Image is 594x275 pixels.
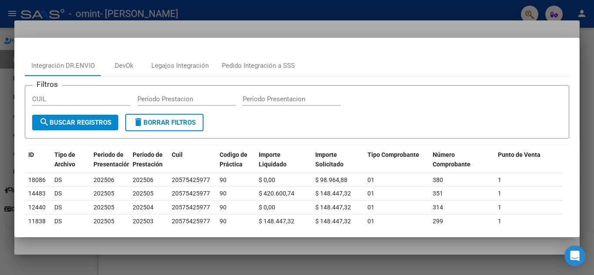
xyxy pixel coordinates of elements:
[259,176,275,183] span: $ 0,00
[220,190,227,197] span: 90
[498,218,501,225] span: 1
[172,189,210,199] div: 20575425977
[259,190,294,197] span: $ 420.600,74
[54,204,62,211] span: DS
[429,146,494,184] datatable-header-cell: Número Comprobante
[125,114,204,131] button: Borrar Filtros
[54,176,62,183] span: DS
[220,151,247,168] span: Codigo de Práctica
[168,146,216,184] datatable-header-cell: Cuil
[315,151,344,168] span: Importe Solicitado
[113,61,133,71] div: .DevOk
[28,151,34,158] span: ID
[315,176,347,183] span: $ 98.964,88
[367,151,419,158] span: Tipo Comprobante
[172,175,210,185] div: 20575425977
[93,218,114,225] span: 202505
[93,151,130,168] span: Periodo de Presentación
[133,218,154,225] span: 202503
[93,176,114,183] span: 202506
[259,151,287,168] span: Importe Liquidado
[133,119,196,126] span: Borrar Filtros
[133,117,143,127] mat-icon: delete
[433,151,471,168] span: Número Comprobante
[222,61,295,71] div: Pedido Integración a SSS
[133,204,154,211] span: 202504
[433,204,443,211] span: 314
[129,146,168,184] datatable-header-cell: Periodo de Prestación
[28,176,46,183] span: 18086
[28,190,46,197] span: 14483
[259,218,294,225] span: $ 148.447,32
[367,190,374,197] span: 01
[93,204,114,211] span: 202505
[498,190,501,197] span: 1
[54,190,62,197] span: DS
[220,204,227,211] span: 90
[51,146,90,184] datatable-header-cell: Tipo de Archivo
[494,146,560,184] datatable-header-cell: Punto de Venta
[364,146,429,184] datatable-header-cell: Tipo Comprobante
[498,204,501,211] span: 1
[498,176,501,183] span: 1
[433,176,443,183] span: 380
[498,151,541,158] span: Punto de Venta
[315,204,351,211] span: $ 148.447,32
[259,204,275,211] span: $ 0,00
[39,119,111,126] span: Buscar Registros
[433,218,443,225] span: 299
[367,176,374,183] span: 01
[133,151,163,168] span: Periodo de Prestación
[367,204,374,211] span: 01
[220,218,227,225] span: 90
[25,146,51,184] datatable-header-cell: ID
[315,190,351,197] span: $ 148.447,32
[172,216,210,226] div: 20575425977
[28,204,46,211] span: 12440
[172,202,210,212] div: 20575425977
[31,61,95,71] div: Integración DR.ENVIO
[220,176,227,183] span: 90
[367,218,374,225] span: 01
[39,117,50,127] mat-icon: search
[133,176,154,183] span: 202506
[32,79,62,90] h3: Filtros
[172,151,183,158] span: Cuil
[54,218,62,225] span: DS
[216,146,255,184] datatable-header-cell: Codigo de Práctica
[433,190,443,197] span: 351
[312,146,364,184] datatable-header-cell: Importe Solicitado
[90,146,129,184] datatable-header-cell: Periodo de Presentación
[54,151,75,168] span: Tipo de Archivo
[28,218,46,225] span: 11838
[133,190,154,197] span: 202505
[564,245,585,266] div: Open Intercom Messenger
[93,190,114,197] span: 202505
[315,218,351,225] span: $ 148.447,32
[151,61,209,71] div: Legajos Integración
[255,146,312,184] datatable-header-cell: Importe Liquidado
[32,115,118,130] button: Buscar Registros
